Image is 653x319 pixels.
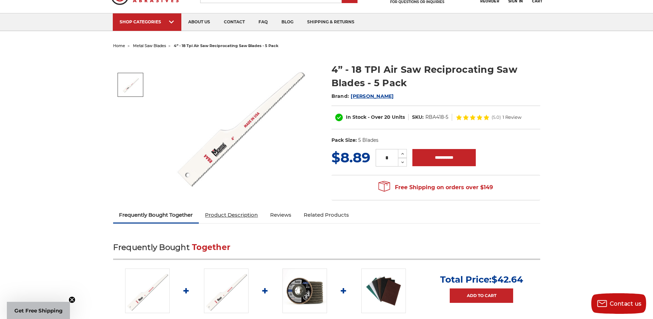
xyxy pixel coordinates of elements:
a: Frequently Bought Together [113,207,199,223]
dd: RBA418-5 [425,114,448,121]
span: Together [192,242,230,252]
a: contact [217,13,252,31]
span: Brand: [331,93,349,99]
span: 4” - 18 tpi air saw reciprocating saw blades - 5 pack [174,43,278,48]
span: In Stock [346,114,366,120]
a: about us [181,13,217,31]
dt: Pack Size: [331,137,357,144]
a: metal saw blades [133,43,166,48]
img: 4" reciprocating pneumatic Air saw blade by Morse 18 TPI [172,56,309,193]
a: shipping & returns [300,13,361,31]
span: Get Free Shipping [14,307,63,314]
span: Units [392,114,405,120]
h1: 4” - 18 TPI Air Saw Reciprocating Saw Blades - 5 Pack [331,63,540,90]
div: SHOP CATEGORIES [120,19,174,24]
span: 20 [384,114,390,120]
p: Total Price: [440,274,523,285]
span: $8.89 [331,149,370,166]
a: Related Products [298,207,355,223]
img: 4" reciprocating pneumatic Air saw blade by Morse 18 TPI [125,269,170,313]
span: $42.64 [492,274,523,285]
span: - Over [368,114,383,120]
span: (5.0) [492,115,501,119]
a: [PERSON_NAME] [351,93,394,99]
a: Reviews [264,207,298,223]
div: Get Free ShippingClose teaser [7,302,70,319]
a: blog [275,13,300,31]
img: 4" reciprocating pneumatic Air saw blade by Morse 18 TPI [122,76,139,93]
span: Free Shipping on orders over $149 [378,181,493,194]
span: 1 Review [503,115,521,119]
dt: SKU: [412,114,424,121]
a: Product Description [199,207,264,223]
a: home [113,43,125,48]
span: Frequently Bought [113,242,190,252]
span: Contact us [610,300,642,307]
a: faq [252,13,275,31]
dd: 5 Blades [358,137,378,144]
a: Add to Cart [450,288,513,303]
button: Contact us [591,293,646,314]
button: Close teaser [69,296,75,303]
